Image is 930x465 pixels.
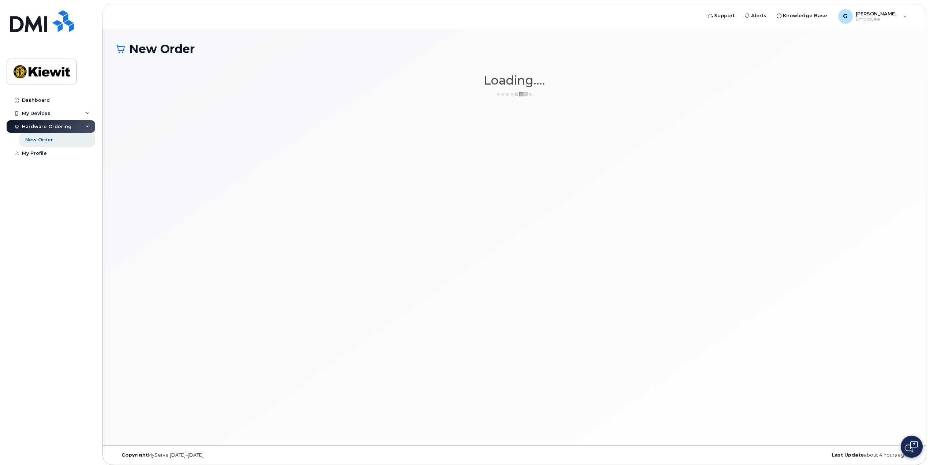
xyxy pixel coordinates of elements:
h1: New Order [116,42,913,55]
img: ajax-loader-3a6953c30dc77f0bf724df975f13086db4f4c1262e45940f03d1251963f1bf2e.gif [496,92,533,97]
div: MyServe [DATE]–[DATE] [116,452,382,458]
h1: Loading.... [116,74,913,87]
strong: Copyright [121,452,148,458]
div: about 4 hours ago [647,452,913,458]
strong: Last Update [832,452,864,458]
img: Open chat [905,441,918,453]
